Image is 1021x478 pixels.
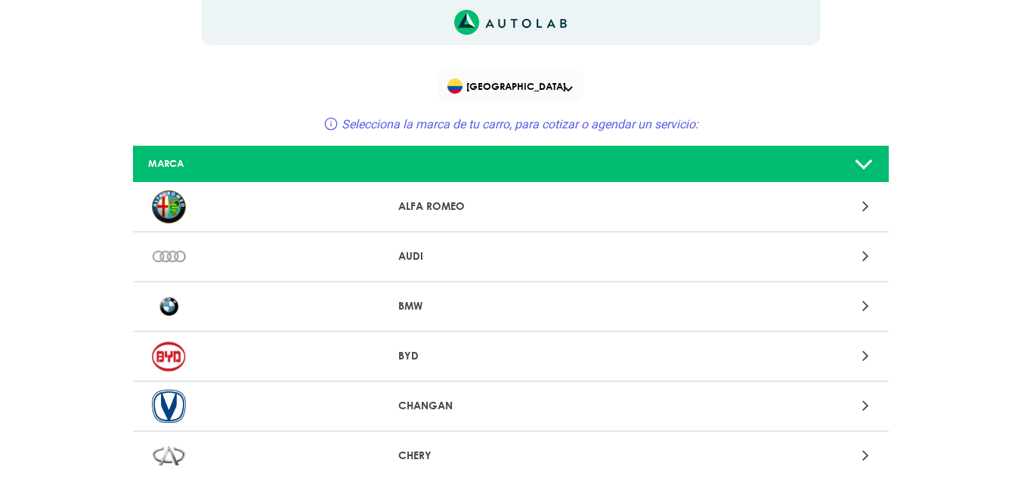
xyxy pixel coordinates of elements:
[152,290,186,323] img: BMW
[398,199,623,214] p: ALFA ROMEO
[438,69,583,103] div: Flag of COLOMBIA[GEOGRAPHIC_DATA]
[342,117,698,131] span: Selecciona la marca de tu carro, para cotizar o agendar un servicio:
[447,79,463,94] img: Flag of COLOMBIA
[152,240,186,273] img: AUDI
[133,146,889,183] a: MARCA
[447,76,577,97] span: [GEOGRAPHIC_DATA]
[398,248,623,264] p: AUDI
[152,340,186,373] img: BYD
[152,190,186,224] img: ALFA ROMEO
[398,348,623,364] p: BYD
[398,398,623,414] p: CHANGAN
[398,448,623,464] p: CHERY
[152,390,186,423] img: CHANGAN
[152,439,186,473] img: CHERY
[454,14,567,29] a: Link al sitio de autolab
[137,156,386,171] div: MARCA
[398,298,623,314] p: BMW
